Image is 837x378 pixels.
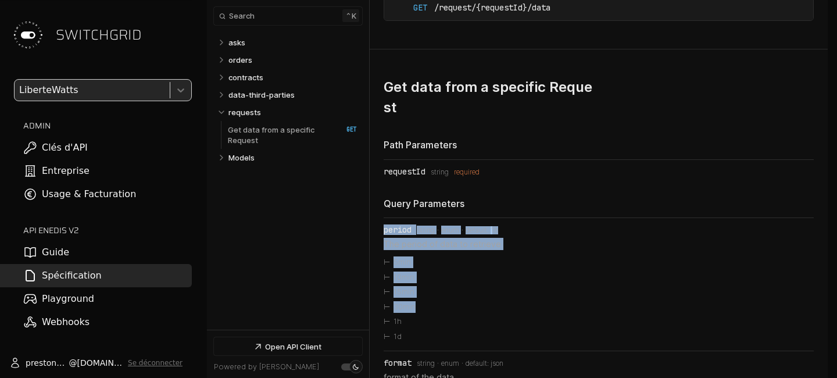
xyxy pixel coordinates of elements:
[334,126,357,134] span: GET
[128,358,183,368] button: Se déconnecter
[384,329,814,344] li: 1d
[352,363,359,370] div: Set light mode
[384,138,814,152] div: Path Parameters
[228,72,263,83] p: contracts
[77,357,123,369] span: [DOMAIN_NAME]
[384,314,814,329] li: 1h
[384,284,814,299] li: 15min
[441,226,459,234] span: enum
[434,2,550,15] span: /request/{requestId}/data
[228,149,357,166] a: Models
[56,26,142,44] span: SWITCHGRID
[228,86,357,104] a: data-third-parties
[228,124,331,145] p: Get data from a specific Request
[207,28,369,330] nav: Table of contents for Api
[391,2,427,15] span: GET
[466,359,491,368] div: default:
[23,120,192,131] h2: ADMIN
[228,104,357,121] a: requests
[431,168,449,176] span: string
[441,359,459,368] span: enum
[228,37,245,48] p: asks
[391,2,806,15] a: GET/request/{requestId}/data
[228,51,357,69] a: orders
[228,90,295,100] p: data-third-parties
[384,270,814,285] li: 10min
[384,255,814,270] li: 5min
[454,168,480,176] div: required
[228,55,252,65] p: orders
[228,121,357,149] a: Get data from a specific Request GET
[228,152,255,163] p: Models
[228,69,357,86] a: contracts
[491,226,498,234] span: 1h
[229,12,255,20] span: Search
[23,224,192,236] h2: API ENEDIS v2
[417,226,435,234] span: string
[384,79,592,116] h3: Get data from a specific Request
[417,359,435,368] span: string
[345,11,352,20] span: ⌃
[384,238,814,250] p: The period of data to retrieve
[384,358,412,368] div: format
[491,359,503,368] span: json
[384,167,425,176] div: requestId
[69,357,77,369] span: @
[466,226,491,234] div: default:
[384,197,814,211] div: Query Parameters
[214,337,362,355] a: Open API Client
[384,299,814,315] li: 30min
[342,9,359,22] kbd: k
[214,362,319,371] a: Powered by [PERSON_NAME]
[384,225,412,234] div: period
[26,357,69,369] span: prestone.ngayo
[9,16,46,54] img: Switchgrid Logo
[228,34,357,51] a: asks
[228,107,261,117] p: requests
